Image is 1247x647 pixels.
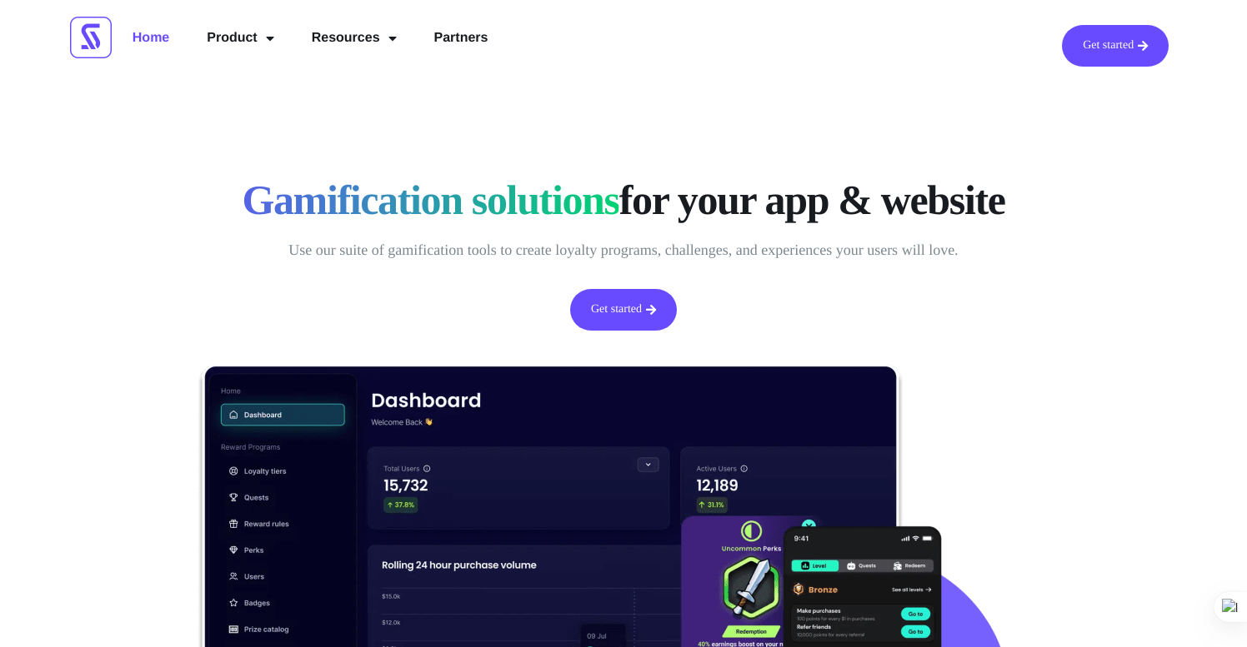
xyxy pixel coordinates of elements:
a: Get started [570,289,677,331]
a: Resources [299,25,409,52]
a: Home [120,25,182,52]
span: Get started [591,304,642,316]
span: Gamification solutions [242,175,618,225]
img: Scrimmage Square Icon Logo [70,17,112,58]
span: Get started [1083,40,1134,52]
a: Product [194,25,286,52]
a: Partners [422,25,501,52]
h1: for your app & website [215,175,1032,225]
p: Use our suite of gamification tools to create loyalty programs, challenges, and experiences your ... [215,237,1032,264]
a: Get started [1062,25,1169,67]
nav: Menu [120,25,501,52]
